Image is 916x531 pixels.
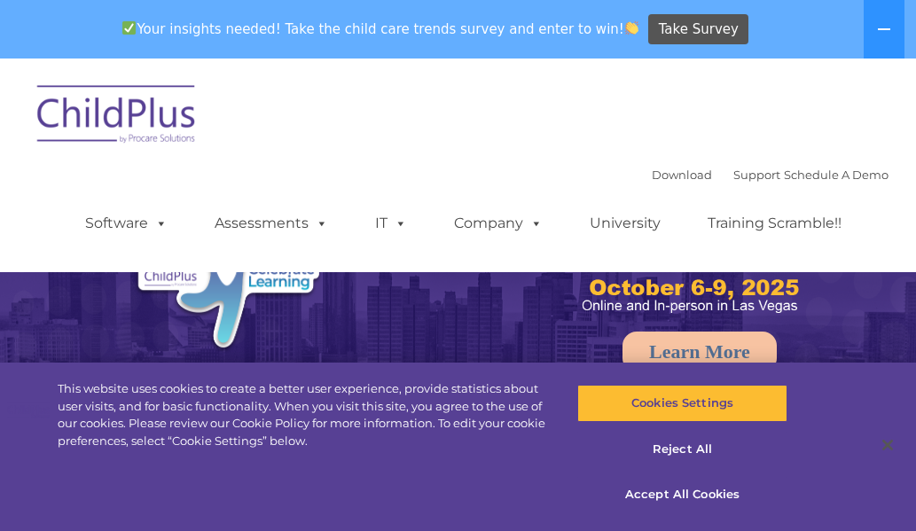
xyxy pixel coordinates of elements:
button: Close [868,426,907,465]
div: This website uses cookies to create a better user experience, provide statistics about user visit... [58,380,550,449]
button: Cookies Settings [577,385,788,422]
a: Download [652,168,712,182]
a: Assessments [197,206,346,241]
span: Take Survey [659,14,739,45]
span: Your insights needed! Take the child care trends survey and enter to win! [115,12,646,46]
font: | [652,168,889,182]
a: Company [436,206,560,241]
a: University [572,206,678,241]
a: Learn More [622,332,777,372]
a: Training Scramble!! [690,206,859,241]
a: Schedule A Demo [784,168,889,182]
img: 👏 [625,21,638,35]
button: Reject All [577,431,788,468]
a: IT [357,206,425,241]
a: Support [733,168,780,182]
button: Accept All Cookies [577,476,788,513]
a: Software [67,206,185,241]
img: ChildPlus by Procare Solutions [28,73,206,161]
a: Take Survey [648,14,748,45]
img: ✅ [122,21,136,35]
